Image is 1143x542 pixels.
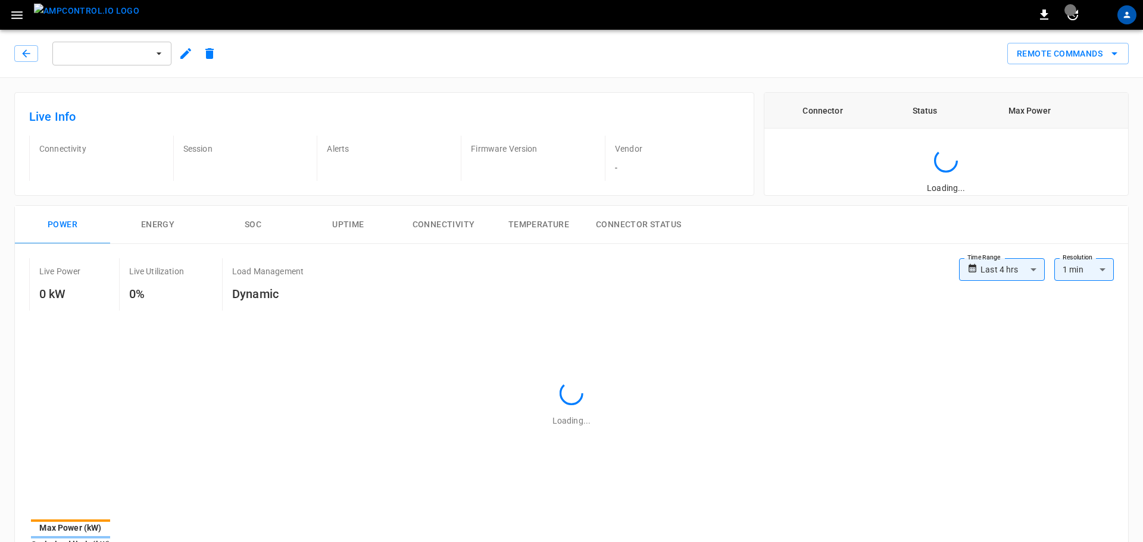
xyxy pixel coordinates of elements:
[764,93,1128,129] table: connector table
[29,107,739,126] h6: Live Info
[205,206,301,244] button: SOC
[980,258,1045,281] div: Last 4 hrs
[15,206,110,244] button: Power
[1054,258,1114,281] div: 1 min
[1063,253,1092,262] label: Resolution
[301,206,396,244] button: Uptime
[31,522,110,534] div: Max Power (kW)
[34,4,139,18] img: ampcontrol.io logo
[881,93,968,129] th: Status
[552,416,591,425] span: Loading...
[232,284,304,303] h6: Dynamic
[327,143,451,155] p: Alerts
[39,143,164,155] p: Connectivity
[586,206,691,244] button: Connector Status
[927,183,965,193] span: Loading...
[1007,43,1129,65] button: Remote Commands
[615,143,739,155] p: Vendor
[969,93,1091,129] th: Max Power
[396,206,491,244] button: Connectivity
[129,265,184,277] p: Live Utilization
[471,143,595,155] p: Firmware Version
[967,253,1001,262] label: Time Range
[764,93,882,129] th: Connector
[39,284,81,303] h6: 0 kW
[1007,43,1129,65] div: remote commands options
[129,284,184,303] h6: 0%
[1117,5,1136,24] div: profile-icon
[232,265,304,277] p: Load Management
[39,265,81,277] p: Live Power
[615,162,739,174] p: -
[110,206,205,244] button: Energy
[491,206,586,244] button: Temperature
[1063,5,1082,24] button: set refresh interval
[183,143,308,155] p: Session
